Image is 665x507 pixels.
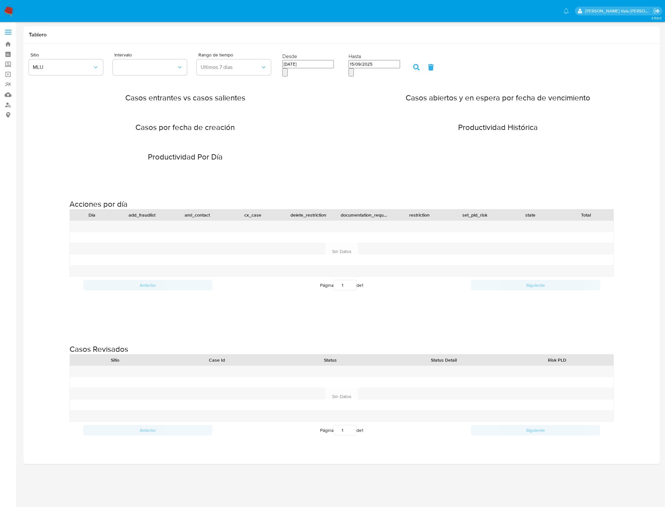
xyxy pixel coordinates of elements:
div: aml_contact [174,212,220,218]
div: Risk PLD [505,357,609,363]
span: Sitio [30,53,114,57]
div: Case Id [165,357,269,363]
button: Anterior [83,280,212,290]
div: Sitio [74,357,156,363]
span: Ultimos 7 dias [201,64,260,71]
span: Página de [320,280,363,290]
label: Hasta [349,53,361,60]
h2: Casos entrantes vs casos salientes [60,93,310,103]
h2: Casos abiertos y en espera por fecha de vencimiento [373,93,623,103]
h2: Casos Revisados [70,344,614,354]
span: Rango de tiempo [198,53,282,57]
h2: Casos por fecha de creación [60,122,310,132]
span: MLU [33,64,92,71]
span: 1 [362,282,363,288]
h2: Acciones por día [70,199,614,209]
button: Siguiente [471,280,600,290]
div: set_pld_risk [452,212,498,218]
span: Intervalo [114,53,198,57]
div: Total [563,212,609,218]
div: Status Detail [392,357,496,363]
a: Salir [653,8,660,14]
h2: Productividad Histórica [373,122,623,132]
button: Anterior [83,425,212,435]
span: 1 [362,427,363,433]
h1: Tablero [29,32,655,38]
button: Siguiente [471,425,600,435]
div: documentation_requested [341,212,387,218]
div: state [507,212,554,218]
button: Ultimos 7 dias [197,59,271,75]
h2: Productividad Por Día [60,152,310,162]
div: cx_case [230,212,276,218]
div: Día [74,212,110,218]
div: Status [278,357,383,363]
div: delete_restriction [285,212,332,218]
div: add_fraudlist [119,212,165,218]
a: Notificaciones [563,8,569,14]
div: restriction [396,212,442,218]
span: Página de [320,425,363,435]
label: Desde [282,53,297,60]
p: rene.vale@mercadolibre.com [585,8,651,14]
button: MLU [29,59,103,75]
